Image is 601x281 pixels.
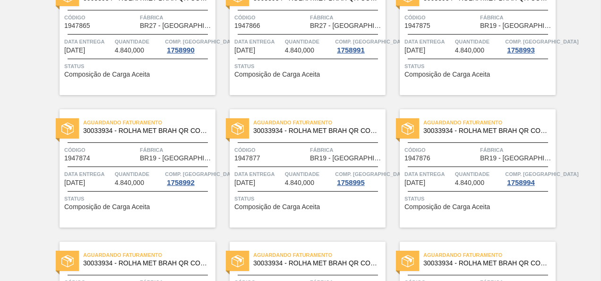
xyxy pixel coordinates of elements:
[480,155,553,162] span: BR19 - Nova Rio
[310,22,383,29] span: BR27 - Nova Minas
[234,71,320,78] span: Composição de Carga Aceita
[165,169,238,179] span: Comp. Carga
[505,169,578,179] span: Comp. Carga
[115,37,163,46] span: Quantidade
[335,37,408,46] span: Comp. Carga
[253,260,378,267] span: 30033934 - ROLHA MET BRAH QR CODE 021CX105
[64,169,112,179] span: Data entrega
[64,155,90,162] span: 1947874
[404,22,430,29] span: 1947875
[455,37,503,46] span: Quantidade
[335,169,408,179] span: Comp. Carga
[404,155,430,162] span: 1947876
[234,169,283,179] span: Data entrega
[310,13,383,22] span: Fábrica
[404,61,553,71] span: Status
[423,250,556,260] span: Aguardando Faturamento
[285,37,333,46] span: Quantidade
[234,61,383,71] span: Status
[404,194,553,203] span: Status
[115,47,144,54] span: 4.840,000
[505,179,536,186] div: 1758994
[404,179,425,186] span: 24/11/2025
[232,123,244,135] img: status
[402,123,414,135] img: status
[215,109,386,228] a: statusAguardando Faturamento30033934 - ROLHA MET BRAH QR CODE 021CX105Código1947877FábricaBR19 - ...
[165,169,213,186] a: Comp. [GEOGRAPHIC_DATA]1758992
[115,169,163,179] span: Quantidade
[64,203,150,211] span: Composição de Carga Aceita
[386,109,556,228] a: statusAguardando Faturamento30033934 - ROLHA MET BRAH QR CODE 021CX105Código1947876FábricaBR19 - ...
[64,13,137,22] span: Código
[480,145,553,155] span: Fábrica
[404,37,453,46] span: Data entrega
[64,194,213,203] span: Status
[285,169,333,179] span: Quantidade
[404,169,453,179] span: Data entrega
[64,61,213,71] span: Status
[480,13,553,22] span: Fábrica
[253,118,386,127] span: Aguardando Faturamento
[404,47,425,54] span: 17/11/2025
[404,203,490,211] span: Composição de Carga Aceita
[140,13,213,22] span: Fábrica
[165,46,196,54] div: 1758990
[310,145,383,155] span: Fábrica
[64,145,137,155] span: Código
[423,260,548,267] span: 30033934 - ROLHA MET BRAH QR CODE 021CX105
[335,179,366,186] div: 1758995
[253,127,378,134] span: 30033934 - ROLHA MET BRAH QR CODE 021CX105
[165,37,213,54] a: Comp. [GEOGRAPHIC_DATA]1758990
[234,47,255,54] span: 10/11/2025
[64,71,150,78] span: Composição de Carga Aceita
[64,47,85,54] span: 10/11/2025
[234,22,260,29] span: 1947866
[234,179,255,186] span: 24/11/2025
[61,255,74,267] img: status
[165,37,238,46] span: Comp. Carga
[505,37,553,54] a: Comp. [GEOGRAPHIC_DATA]1758993
[285,179,314,186] span: 4.840,000
[140,145,213,155] span: Fábrica
[285,47,314,54] span: 4.840,000
[423,118,556,127] span: Aguardando Faturamento
[404,13,478,22] span: Código
[45,109,215,228] a: statusAguardando Faturamento30033934 - ROLHA MET BRAH QR CODE 021CX105Código1947874FábricaBR19 - ...
[83,118,215,127] span: Aguardando Faturamento
[455,47,484,54] span: 4.840,000
[83,250,215,260] span: Aguardando Faturamento
[61,123,74,135] img: status
[83,260,208,267] span: 30033934 - ROLHA MET BRAH QR CODE 021CX105
[140,155,213,162] span: BR19 - Nova Rio
[505,46,536,54] div: 1758993
[404,145,478,155] span: Código
[232,255,244,267] img: status
[234,145,308,155] span: Código
[505,169,553,186] a: Comp. [GEOGRAPHIC_DATA]1758994
[115,179,144,186] span: 4.840,000
[83,127,208,134] span: 30033934 - ROLHA MET BRAH QR CODE 021CX105
[140,22,213,29] span: BR27 - Nova Minas
[335,169,383,186] a: Comp. [GEOGRAPHIC_DATA]1758995
[402,255,414,267] img: status
[234,155,260,162] span: 1947877
[64,37,112,46] span: Data entrega
[505,37,578,46] span: Comp. Carga
[404,71,490,78] span: Composição de Carga Aceita
[455,179,484,186] span: 4.840,000
[165,179,196,186] div: 1758992
[455,169,503,179] span: Quantidade
[335,37,383,54] a: Comp. [GEOGRAPHIC_DATA]1758991
[310,155,383,162] span: BR19 - Nova Rio
[423,127,548,134] span: 30033934 - ROLHA MET BRAH QR CODE 021CX105
[234,203,320,211] span: Composição de Carga Aceita
[64,22,90,29] span: 1947865
[335,46,366,54] div: 1758991
[480,22,553,29] span: BR19 - Nova Rio
[253,250,386,260] span: Aguardando Faturamento
[64,179,85,186] span: 17/11/2025
[234,13,308,22] span: Código
[234,194,383,203] span: Status
[234,37,283,46] span: Data entrega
